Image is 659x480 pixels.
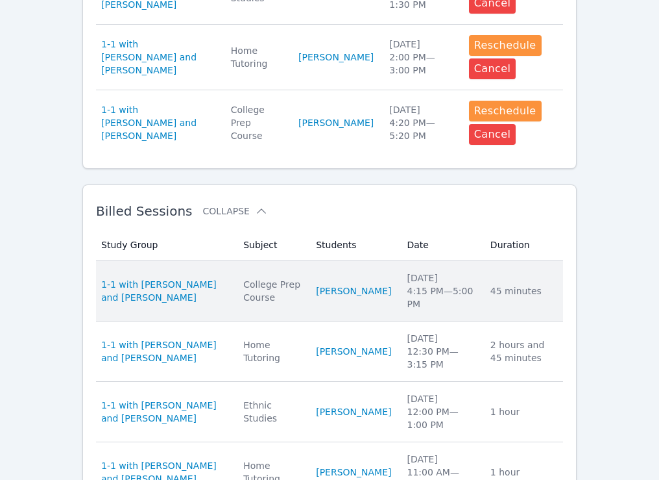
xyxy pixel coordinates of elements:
[389,38,453,77] div: [DATE] 2:00 PM — 3:00 PM
[243,278,300,304] div: College Prep Course
[469,35,542,56] button: Reschedule
[490,405,555,418] div: 1 hour
[101,278,228,304] a: 1-1 with [PERSON_NAME] and [PERSON_NAME]
[407,392,475,431] div: [DATE] 12:00 PM — 1:00 PM
[101,103,215,142] a: 1-1 with [PERSON_NAME] and [PERSON_NAME]
[96,382,563,442] tr: 1-1 with [PERSON_NAME] and [PERSON_NAME]Ethnic Studies[PERSON_NAME][DATE]12:00 PM—1:00 PM1 hour
[469,124,516,145] button: Cancel
[308,229,399,261] th: Students
[96,322,563,382] tr: 1-1 with [PERSON_NAME] and [PERSON_NAME]Home Tutoring[PERSON_NAME][DATE]12:30 PM—3:15 PM2 hours a...
[235,229,308,261] th: Subject
[316,466,391,479] a: [PERSON_NAME]
[96,90,563,155] tr: 1-1 with [PERSON_NAME] and [PERSON_NAME]College Prep Course[PERSON_NAME][DATE]4:20 PM—5:20 PMResc...
[316,405,391,418] a: [PERSON_NAME]
[490,466,555,479] div: 1 hour
[316,345,391,358] a: [PERSON_NAME]
[96,25,563,90] tr: 1-1 with [PERSON_NAME] and [PERSON_NAME]Home Tutoring[PERSON_NAME][DATE]2:00 PM—3:00 PMReschedule...
[202,205,267,218] button: Collapse
[101,338,228,364] a: 1-1 with [PERSON_NAME] and [PERSON_NAME]
[243,338,300,364] div: Home Tutoring
[407,332,475,371] div: [DATE] 12:30 PM — 3:15 PM
[298,51,374,64] a: [PERSON_NAME]
[490,338,555,364] div: 2 hours and 45 minutes
[469,101,542,121] button: Reschedule
[469,58,516,79] button: Cancel
[96,261,563,322] tr: 1-1 with [PERSON_NAME] and [PERSON_NAME]College Prep Course[PERSON_NAME][DATE]4:15 PM—5:00 PM45 m...
[231,44,283,70] div: Home Tutoring
[298,116,374,129] a: [PERSON_NAME]
[316,284,391,297] a: [PERSON_NAME]
[483,229,563,261] th: Duration
[243,399,300,425] div: Ethnic Studies
[101,399,228,425] a: 1-1 with [PERSON_NAME] and [PERSON_NAME]
[101,38,215,77] a: 1-1 with [PERSON_NAME] and [PERSON_NAME]
[400,229,483,261] th: Date
[231,103,283,142] div: College Prep Course
[96,229,235,261] th: Study Group
[96,203,192,219] span: Billed Sessions
[389,103,453,142] div: [DATE] 4:20 PM — 5:20 PM
[407,272,475,310] div: [DATE] 4:15 PM — 5:00 PM
[490,284,555,297] div: 45 minutes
